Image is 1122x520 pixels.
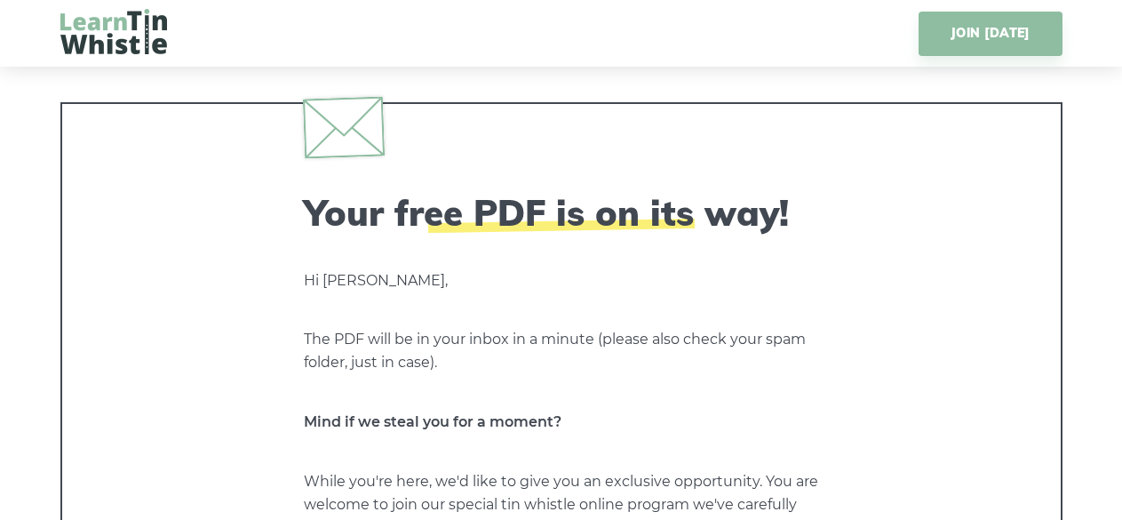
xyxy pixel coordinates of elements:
img: envelope.svg [302,96,384,158]
p: Hi [PERSON_NAME], [304,269,819,292]
img: LearnTinWhistle.com [60,9,167,54]
strong: Mind if we steal you for a moment? [304,413,561,430]
a: JOIN [DATE] [919,12,1062,56]
h2: Your free PDF is on its way! [304,191,819,234]
p: The PDF will be in your inbox in a minute (please also check your spam folder, just in case). [304,328,819,374]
